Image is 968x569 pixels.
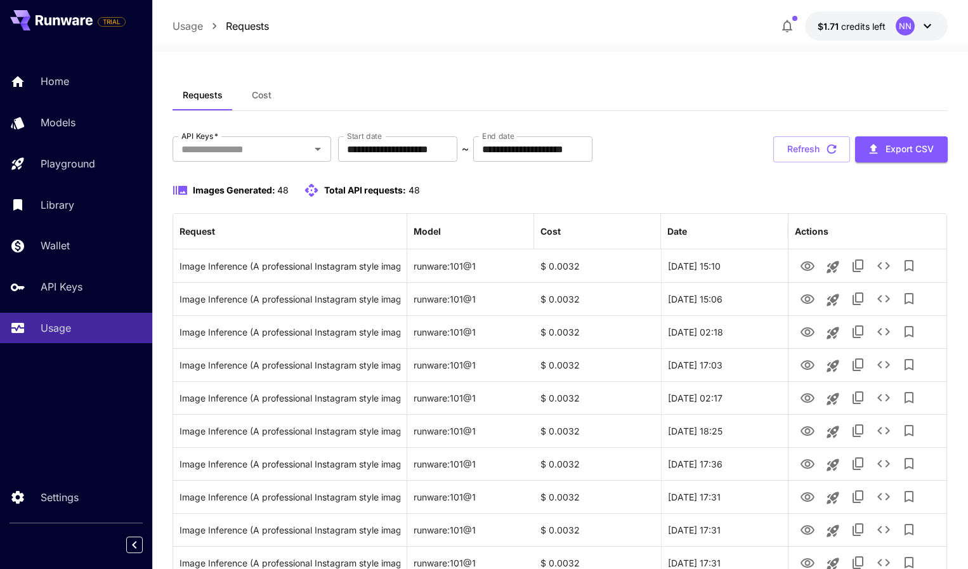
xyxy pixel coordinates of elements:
button: $1.7116NN [805,11,948,41]
button: View Image [795,483,820,509]
button: Launch in playground [820,485,846,511]
button: Collapse sidebar [126,537,143,553]
div: Click to copy prompt [180,382,400,414]
button: View Image [795,351,820,377]
span: Cost [252,89,271,101]
p: API Keys [41,279,82,294]
button: View Image [795,285,820,311]
p: Usage [41,320,71,336]
button: See details [871,352,896,377]
button: Copy TaskUUID [846,484,871,509]
div: Collapse sidebar [136,533,152,556]
div: 25 Aug, 2025 17:36 [661,447,788,480]
div: runware:101@1 [407,348,534,381]
button: Add to library [896,286,922,311]
button: View Image [795,417,820,443]
label: End date [482,131,514,141]
div: runware:101@1 [407,249,534,282]
button: See details [871,451,896,476]
button: Launch in playground [820,287,846,313]
div: runware:101@1 [407,513,534,546]
div: runware:101@1 [407,315,534,348]
div: $ 0.0032 [534,513,661,546]
div: $ 0.0032 [534,447,661,480]
button: Refresh [773,136,850,162]
div: $ 0.0032 [534,348,661,381]
button: Launch in playground [820,320,846,346]
div: runware:101@1 [407,282,534,315]
div: Model [414,226,441,237]
a: Requests [226,18,269,34]
p: Settings [41,490,79,505]
nav: breadcrumb [173,18,269,34]
div: runware:101@1 [407,381,534,414]
button: Copy TaskUUID [846,418,871,443]
div: NN [896,16,915,36]
div: Click to copy prompt [180,349,400,381]
button: Copy TaskUUID [846,517,871,542]
button: Add to library [896,517,922,542]
p: Wallet [41,238,70,253]
button: Export CSV [855,136,948,162]
button: Copy TaskUUID [846,352,871,377]
button: Add to library [896,352,922,377]
div: Date [667,226,687,237]
button: See details [871,385,896,410]
button: View Image [795,516,820,542]
button: Add to library [896,418,922,443]
button: Add to library [896,319,922,344]
div: Request [180,226,215,237]
button: Copy TaskUUID [846,253,871,278]
button: Add to library [896,385,922,410]
a: Usage [173,18,203,34]
div: Click to copy prompt [180,415,400,447]
label: API Keys [181,131,218,141]
label: Start date [347,131,382,141]
div: 25 Aug, 2025 18:25 [661,414,788,447]
div: runware:101@1 [407,480,534,513]
div: $ 0.0032 [534,480,661,513]
div: Click to copy prompt [180,514,400,546]
div: 28 Aug, 2025 15:06 [661,282,788,315]
div: 28 Aug, 2025 15:10 [661,249,788,282]
div: runware:101@1 [407,414,534,447]
span: 48 [409,185,420,195]
button: See details [871,517,896,542]
span: Add your payment card to enable full platform functionality. [98,14,126,29]
div: Actions [795,226,828,237]
div: Click to copy prompt [180,481,400,513]
p: Home [41,74,69,89]
button: Launch in playground [820,419,846,445]
span: credits left [841,21,886,32]
div: runware:101@1 [407,447,534,480]
div: $ 0.0032 [534,414,661,447]
button: Copy TaskUUID [846,286,871,311]
div: $ 0.0032 [534,315,661,348]
div: 28 Aug, 2025 02:18 [661,315,788,348]
button: Open [309,140,327,158]
span: Images Generated: [193,185,275,195]
span: 48 [277,185,289,195]
button: See details [871,319,896,344]
span: Requests [183,89,223,101]
div: 25 Aug, 2025 17:31 [661,513,788,546]
button: See details [871,253,896,278]
div: 27 Aug, 2025 02:17 [661,381,788,414]
button: View Image [795,318,820,344]
button: View Image [795,252,820,278]
button: Copy TaskUUID [846,451,871,476]
p: Library [41,197,74,213]
div: 25 Aug, 2025 17:31 [661,480,788,513]
div: Click to copy prompt [180,316,400,348]
button: View Image [795,450,820,476]
div: 27 Aug, 2025 17:03 [661,348,788,381]
button: See details [871,286,896,311]
button: Launch in playground [820,386,846,412]
button: Launch in playground [820,353,846,379]
button: Launch in playground [820,518,846,544]
button: Add to library [896,253,922,278]
div: $ 0.0032 [534,282,661,315]
span: $1.71 [818,21,841,32]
